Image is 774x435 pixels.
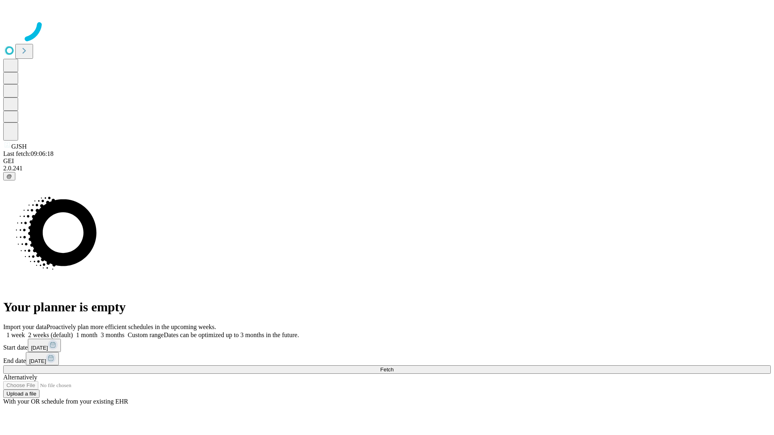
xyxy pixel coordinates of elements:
[29,358,46,364] span: [DATE]
[28,339,61,352] button: [DATE]
[6,331,25,338] span: 1 week
[3,365,771,374] button: Fetch
[11,143,27,150] span: GJSH
[28,331,73,338] span: 2 weeks (default)
[6,173,12,179] span: @
[3,352,771,365] div: End date
[47,323,216,330] span: Proactively plan more efficient schedules in the upcoming weeks.
[3,339,771,352] div: Start date
[26,352,59,365] button: [DATE]
[3,323,47,330] span: Import your data
[3,172,15,180] button: @
[164,331,299,338] span: Dates can be optimized up to 3 months in the future.
[76,331,98,338] span: 1 month
[3,389,40,398] button: Upload a file
[380,367,393,373] span: Fetch
[3,165,771,172] div: 2.0.241
[31,345,48,351] span: [DATE]
[128,331,164,338] span: Custom range
[101,331,125,338] span: 3 months
[3,374,37,381] span: Alternatively
[3,150,54,157] span: Last fetch: 09:06:18
[3,157,771,165] div: GEI
[3,398,128,405] span: With your OR schedule from your existing EHR
[3,300,771,315] h1: Your planner is empty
